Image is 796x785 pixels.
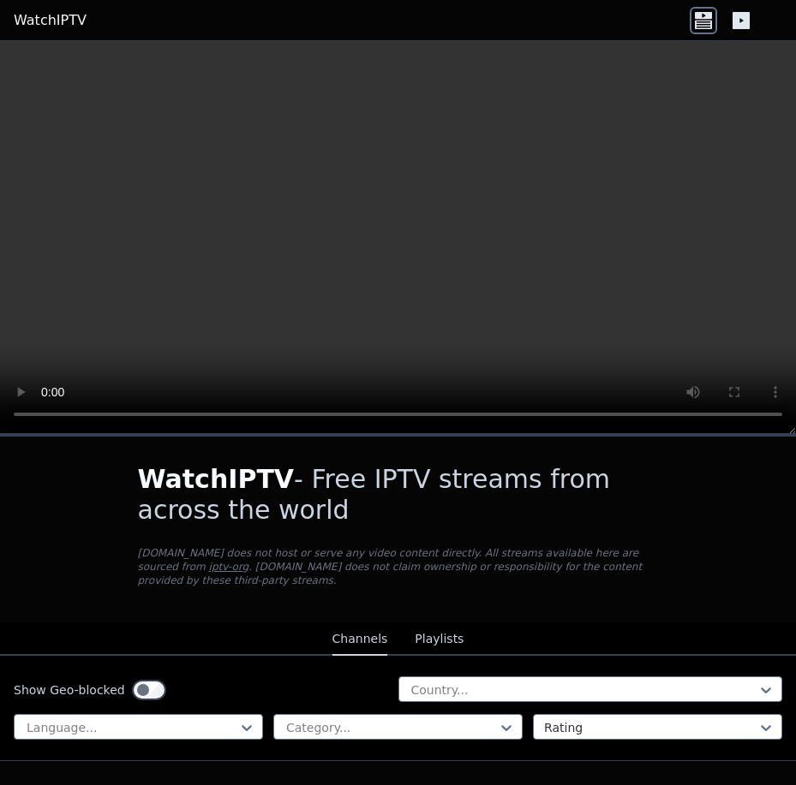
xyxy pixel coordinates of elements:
[209,561,249,573] a: iptv-org
[14,10,87,31] a: WatchIPTV
[138,464,659,526] h1: - Free IPTV streams from across the world
[415,623,464,656] button: Playlists
[138,546,659,587] p: [DOMAIN_NAME] does not host or serve any video content directly. All streams available here are s...
[138,464,295,494] span: WatchIPTV
[14,681,125,699] label: Show Geo-blocked
[332,623,388,656] button: Channels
